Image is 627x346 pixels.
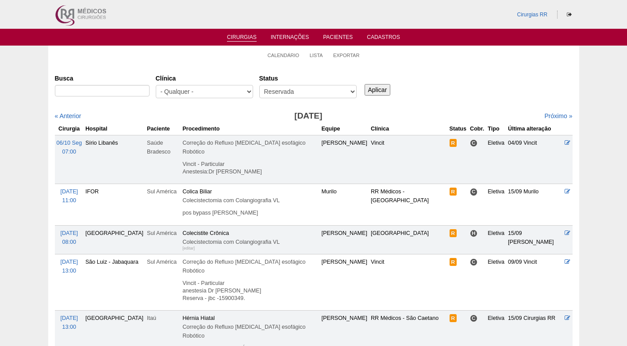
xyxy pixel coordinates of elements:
span: [DATE] [60,188,78,195]
td: São Luiz - Jabaquara [84,254,145,310]
span: Reservada [450,229,457,237]
a: Lista [310,52,323,58]
td: 15/09 Murilo [506,184,563,225]
span: [DATE] [60,259,78,265]
p: Vincit - Particular Anestesia:Dr [PERSON_NAME] [182,161,318,176]
input: Digite os termos que você deseja procurar. [55,85,150,96]
span: 13:00 [62,324,76,330]
th: Status [448,123,469,135]
th: Procedimento [181,123,319,135]
span: Hospital [470,230,477,237]
td: Eletiva [486,225,506,254]
td: Vincit [369,254,448,310]
td: Eletiva [486,254,506,310]
div: Correção do Refluxo [MEDICAL_DATA] esofágico Robótico [182,323,318,340]
span: Reservada [450,314,457,322]
td: [GEOGRAPHIC_DATA] [369,225,448,254]
td: IFOR [84,184,145,225]
div: Sul América [147,258,179,266]
span: Reservada [450,139,457,147]
td: [PERSON_NAME] [319,135,369,184]
a: [DATE] 08:00 [60,230,78,245]
a: Cirurgias RR [517,12,547,18]
span: Consultório [470,188,477,196]
a: Cadastros [367,34,400,43]
td: [PERSON_NAME] [319,225,369,254]
label: Status [259,74,357,83]
a: Editar [565,140,570,146]
span: Reservada [450,258,457,266]
div: Correção do Refluxo [MEDICAL_DATA] esofágico Robótico [182,138,318,156]
a: Próximo » [544,112,572,119]
td: Sírio Libanês [84,135,145,184]
span: 13:00 [62,268,76,274]
label: Busca [55,74,150,83]
span: 07:00 [62,149,76,155]
a: [DATE] 11:00 [60,188,78,204]
i: Sair [567,12,572,17]
a: [DATE] 13:00 [60,259,78,274]
td: Eletiva [486,135,506,184]
th: Hospital [84,123,145,135]
div: Saúde Bradesco [147,138,179,156]
a: Editar [565,230,570,236]
a: Cirurgias [227,34,257,42]
div: Itaú [147,314,179,323]
p: Vincit - Particular anestesia Dr [PERSON_NAME] Reserva - jbc -15900349. [182,280,318,302]
th: Equipe [319,123,369,135]
div: [editar] [182,244,195,253]
th: Última alteração [506,123,563,135]
a: Pacientes [323,34,353,43]
input: Aplicar [365,84,391,96]
td: 09/09 Vincit [506,254,563,310]
a: Exportar [333,52,360,58]
a: 06/10 Seg 07:00 [57,140,82,155]
td: [GEOGRAPHIC_DATA] [84,225,145,254]
span: 08:00 [62,239,76,245]
td: Colica Biliar [181,184,319,225]
div: Sul América [147,229,179,238]
a: Editar [565,188,570,195]
a: Calendário [268,52,300,58]
a: Internações [271,34,309,43]
td: Vincit [369,135,448,184]
td: Eletiva [486,184,506,225]
a: Editar [565,259,570,265]
div: Colecistectomia com Colangiografia VL [182,196,318,205]
span: Consultório [470,315,477,322]
td: 15/09 [PERSON_NAME] [506,225,563,254]
th: Cobr. [468,123,486,135]
a: Editar [565,315,570,321]
span: Consultório [470,258,477,266]
a: « Anterior [55,112,81,119]
div: Colecistectomia com Colangiografia VL [182,238,318,246]
td: Murilo [319,184,369,225]
td: Colecistite Crônica [181,225,319,254]
h3: [DATE] [179,110,438,123]
span: Consultório [470,139,477,147]
label: Clínica [156,74,253,83]
td: RR Médicos - [GEOGRAPHIC_DATA] [369,184,448,225]
th: Clínica [369,123,448,135]
a: [DATE] 13:00 [60,315,78,330]
th: Tipo [486,123,506,135]
span: 11:00 [62,197,76,204]
th: Paciente [145,123,181,135]
span: [DATE] [60,315,78,321]
td: [PERSON_NAME] [319,254,369,310]
span: Reservada [450,188,457,196]
span: [DATE] [60,230,78,236]
div: Correção do Refluxo [MEDICAL_DATA] esofágico Robótico [182,258,318,275]
div: Sul América [147,187,179,196]
p: pos bypass [PERSON_NAME] [182,209,318,217]
th: Cirurgia [55,123,84,135]
span: 06/10 Seg [57,140,82,146]
td: 04/09 Vincit [506,135,563,184]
